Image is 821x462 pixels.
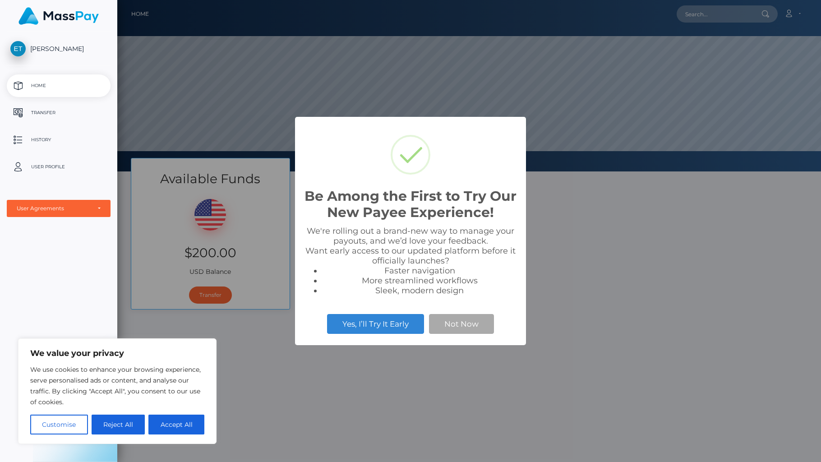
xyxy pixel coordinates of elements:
[327,314,424,334] button: Yes, I’ll Try It Early
[322,286,517,296] li: Sleek, modern design
[10,79,107,92] p: Home
[30,348,204,359] p: We value your privacy
[17,205,91,212] div: User Agreements
[30,415,88,434] button: Customise
[322,276,517,286] li: More streamlined workflows
[10,106,107,120] p: Transfer
[148,415,204,434] button: Accept All
[10,160,107,174] p: User Profile
[429,314,494,334] button: Not Now
[92,415,145,434] button: Reject All
[18,7,99,25] img: MassPay
[30,364,204,407] p: We use cookies to enhance your browsing experience, serve personalised ads or content, and analys...
[7,45,111,53] span: [PERSON_NAME]
[304,188,517,221] h2: Be Among the First to Try Our New Payee Experience!
[18,338,217,444] div: We value your privacy
[10,133,107,147] p: History
[304,226,517,296] div: We're rolling out a brand-new way to manage your payouts, and we’d love your feedback. Want early...
[7,200,111,217] button: User Agreements
[322,266,517,276] li: Faster navigation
